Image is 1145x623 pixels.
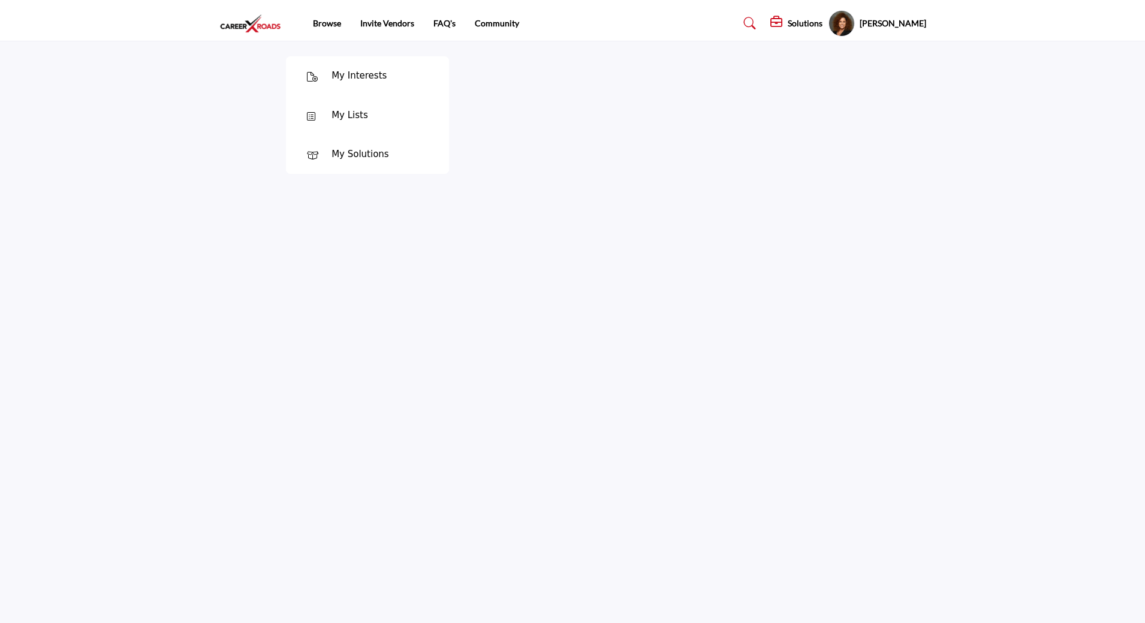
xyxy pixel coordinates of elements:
a: Community [475,18,519,28]
a: Search [732,14,764,33]
img: site Logo [219,14,288,34]
button: Show hide supplier dropdown [828,10,855,37]
div: My Interests [332,69,387,83]
a: FAQ's [433,18,456,28]
h5: [PERSON_NAME] [860,17,926,29]
h5: Solutions [788,18,822,29]
div: Solutions [770,16,822,31]
a: Invite Vendors [360,18,414,28]
div: My Lists [332,109,368,122]
a: Browse [313,18,341,28]
div: My Solutions [332,148,389,161]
